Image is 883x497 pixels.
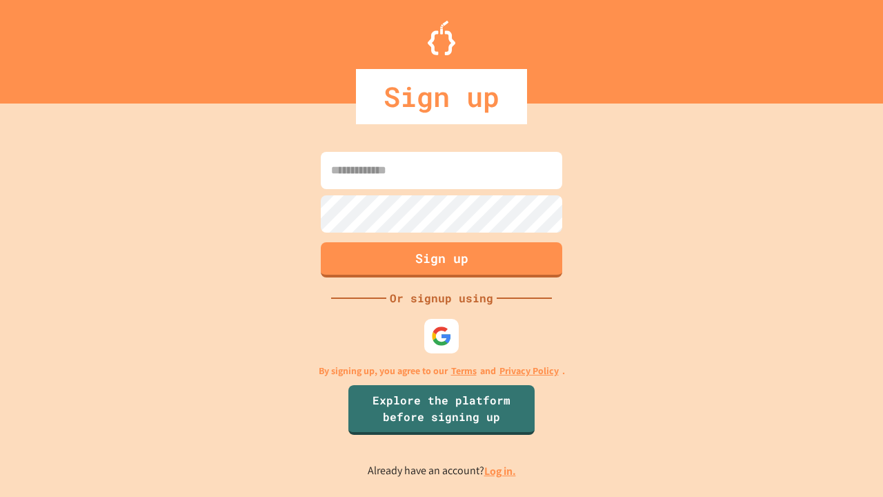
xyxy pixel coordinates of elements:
[768,382,869,440] iframe: chat widget
[484,464,516,478] a: Log in.
[321,242,562,277] button: Sign up
[431,326,452,347] img: google-icon.svg
[319,364,565,378] p: By signing up, you agree to our and .
[348,385,535,435] a: Explore the platform before signing up
[368,462,516,480] p: Already have an account?
[386,290,497,306] div: Or signup using
[825,442,869,483] iframe: chat widget
[428,21,455,55] img: Logo.svg
[356,69,527,124] div: Sign up
[451,364,477,378] a: Terms
[499,364,559,378] a: Privacy Policy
